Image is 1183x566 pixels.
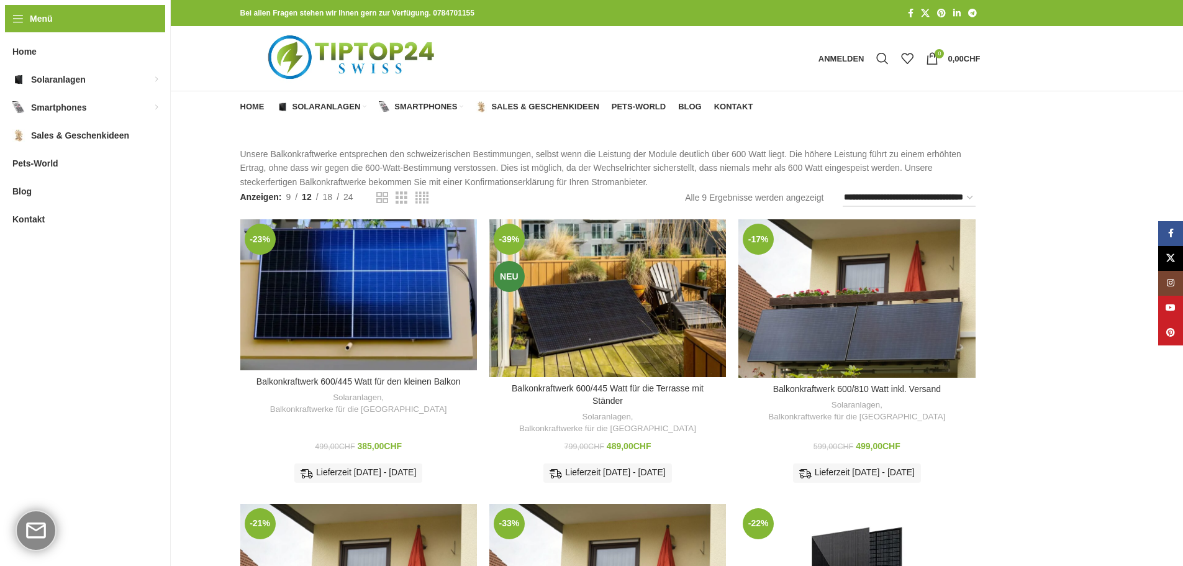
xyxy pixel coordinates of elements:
div: Lieferzeit [DATE] - [DATE] [793,463,921,482]
span: Kontakt [714,102,753,112]
span: CHF [633,441,651,451]
span: Solaranlagen [292,102,361,112]
span: -22% [743,508,774,539]
div: , [247,392,471,415]
div: , [496,411,720,434]
span: CHF [588,442,604,451]
a: X Social Link [1158,246,1183,271]
a: Balkonkraftwerk 600/445 Watt für die Terrasse mit Ständer [489,219,726,377]
a: 24 [339,190,358,204]
a: Smartphones [379,94,463,119]
span: Sales & Geschenkideen [31,124,129,147]
span: CHF [882,441,900,451]
a: Instagram Social Link [1158,271,1183,296]
span: -21% [245,508,276,539]
bdi: 499,00 [856,441,900,451]
span: CHF [837,442,853,451]
span: 18 [323,192,333,202]
bdi: 799,00 [564,442,604,451]
a: LinkedIn Social Link [950,5,964,22]
span: Blog [12,180,32,203]
a: Suche [870,46,895,71]
p: Alle 9 Ergebnisse werden angezeigt [685,191,823,204]
a: Facebook Social Link [904,5,917,22]
bdi: 489,00 [607,441,651,451]
a: Solaranlagen [333,392,381,404]
a: 0 0,00CHF [920,46,986,71]
span: 24 [343,192,353,202]
span: CHF [384,441,402,451]
a: Balkonkraftwerke für die [GEOGRAPHIC_DATA] [519,423,696,435]
div: Meine Wunschliste [895,46,920,71]
a: Balkonkraftwerke für die [GEOGRAPHIC_DATA] [768,411,945,423]
a: Balkonkraftwerk 600/445 Watt für die Terrasse mit Ständer [512,383,704,406]
a: Telegram Social Link [964,5,981,22]
a: Pets-World [612,94,666,119]
bdi: 599,00 [814,442,853,451]
span: Anzeigen [240,190,282,204]
span: 0 [935,49,944,58]
span: -23% [245,224,276,255]
img: Solaranlagen [277,101,288,112]
span: Kontakt [12,208,45,231]
select: Shop-Reihenfolge [843,189,976,207]
div: , [745,399,969,422]
span: CHF [339,442,355,451]
a: Solaranlagen [277,94,367,119]
a: 9 [281,190,295,204]
a: Balkonkraftwerk 600/445 Watt für den kleinen Balkon [256,377,461,386]
span: Smartphones [31,96,86,119]
span: Pets-World [612,102,666,112]
a: Rasteransicht 3 [396,190,407,206]
img: Solaranlagen [12,73,25,86]
span: Blog [678,102,702,112]
p: Unsere Balkonkraftwerke entsprechen den schweizerischen Bestimmungen, selbst wenn die Leistung de... [240,147,981,189]
a: Solaranlagen [582,411,630,423]
span: 9 [286,192,291,202]
div: Lieferzeit [DATE] - [DATE] [294,463,422,482]
span: Solaranlagen [31,68,86,91]
a: Balkonkraftwerk 600/445 Watt für den kleinen Balkon [240,219,477,370]
bdi: 499,00 [315,442,355,451]
span: Neu [494,261,525,292]
a: YouTube Social Link [1158,296,1183,321]
a: Balkonkraftwerk 600/810 Watt inkl. Versand [773,384,941,394]
a: X Social Link [917,5,933,22]
a: Facebook Social Link [1158,221,1183,246]
span: -39% [494,224,525,255]
span: Home [240,102,265,112]
span: CHF [964,54,981,63]
a: Logo der Website [240,53,466,63]
span: -33% [494,508,525,539]
img: Sales & Geschenkideen [476,101,487,112]
a: 12 [297,190,316,204]
span: Pets-World [12,152,58,175]
a: Rasteransicht 4 [415,190,428,206]
strong: Bei allen Fragen stehen wir Ihnen gern zur Verfügung. 0784701155 [240,9,474,17]
span: Anmelden [818,55,864,63]
span: Home [12,40,37,63]
img: Tiptop24 Nachhaltige & Faire Produkte [240,26,466,91]
a: Pinterest Social Link [933,5,950,22]
span: Menü [30,12,53,25]
div: Hauptnavigation [234,94,759,119]
a: Balkonkraftwerke für die [GEOGRAPHIC_DATA] [270,404,447,416]
span: 12 [302,192,312,202]
a: Anmelden [812,46,871,71]
a: Balkonkraftwerk 600/810 Watt inkl. Versand [738,219,975,378]
div: Lieferzeit [DATE] - [DATE] [543,463,671,482]
span: -17% [743,224,774,255]
span: Sales & Geschenkideen [491,102,599,112]
a: Pinterest Social Link [1158,321,1183,345]
a: Solaranlagen [832,399,880,411]
a: Home [240,94,265,119]
a: 18 [319,190,337,204]
a: Rasteransicht 2 [376,190,388,206]
a: Kontakt [714,94,753,119]
img: Sales & Geschenkideen [12,129,25,142]
a: Blog [678,94,702,119]
bdi: 385,00 [358,441,402,451]
span: Smartphones [394,102,457,112]
img: Smartphones [379,101,390,112]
